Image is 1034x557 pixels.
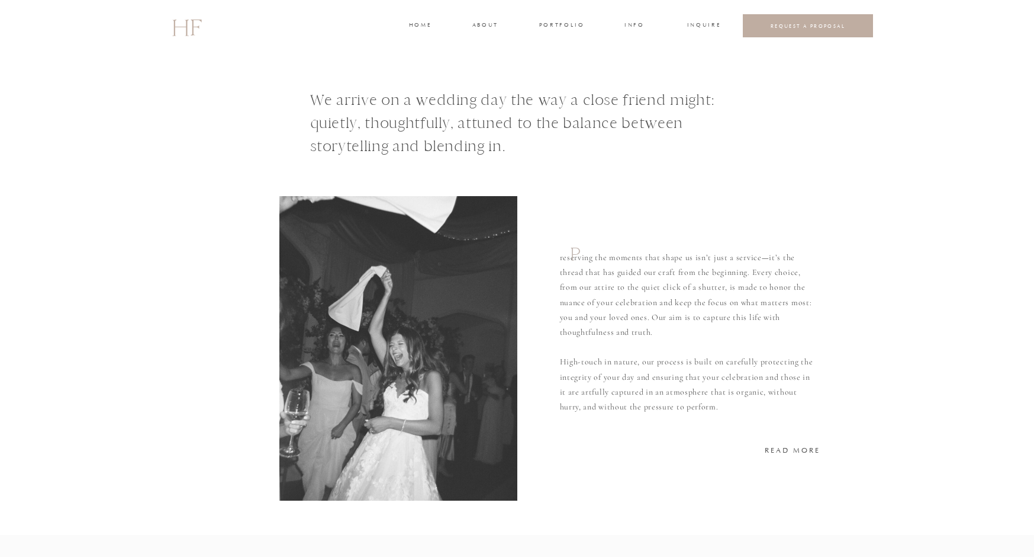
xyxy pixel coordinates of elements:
[560,250,817,414] p: reserving the moments that shape us isn’t just a service—it’s the thread that has guided our craf...
[687,21,719,31] a: INQUIRE
[172,9,201,43] a: HF
[570,242,587,274] h1: P
[472,21,497,31] a: about
[539,21,584,31] a: portfolio
[624,21,646,31] a: INFO
[752,23,864,29] a: REQUEST A PROPOSAL
[765,444,821,455] a: READ MORE
[310,88,751,162] h1: We arrive on a wedding day the way a close friend might: quietly, thoughtfully, attuned to the ba...
[409,21,431,31] a: home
